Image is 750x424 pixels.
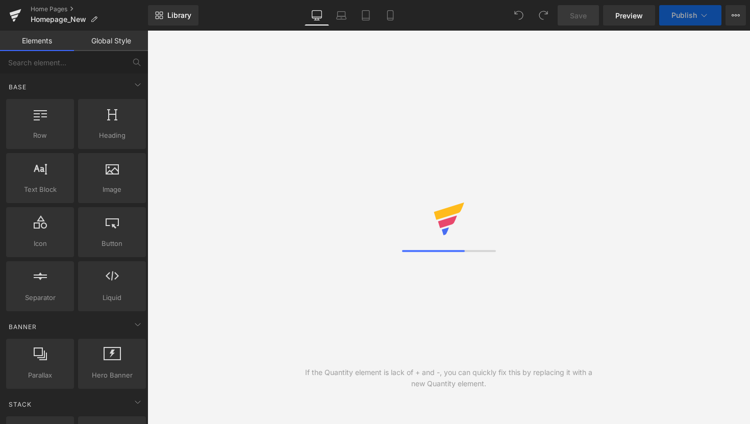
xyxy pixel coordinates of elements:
span: Homepage_New [31,15,86,23]
span: Hero Banner [81,370,143,381]
button: Publish [659,5,721,26]
span: Icon [9,238,71,249]
button: Redo [533,5,554,26]
span: Liquid [81,292,143,303]
span: Banner [8,322,38,332]
a: Preview [603,5,655,26]
a: Tablet [354,5,378,26]
button: Undo [509,5,529,26]
span: Save [570,10,587,21]
span: Preview [615,10,643,21]
div: If the Quantity element is lack of + and -, you can quickly fix this by replacing it with a new Q... [298,367,599,389]
span: Image [81,184,143,195]
span: Heading [81,130,143,141]
a: Laptop [329,5,354,26]
span: Base [8,82,28,92]
span: Row [9,130,71,141]
a: Home Pages [31,5,148,13]
button: More [726,5,746,26]
span: Parallax [9,370,71,381]
a: New Library [148,5,198,26]
a: Desktop [305,5,329,26]
span: Separator [9,292,71,303]
span: Stack [8,400,33,409]
a: Mobile [378,5,403,26]
span: Button [81,238,143,249]
span: Text Block [9,184,71,195]
span: Library [167,11,191,20]
a: Global Style [74,31,148,51]
span: Publish [671,11,697,19]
